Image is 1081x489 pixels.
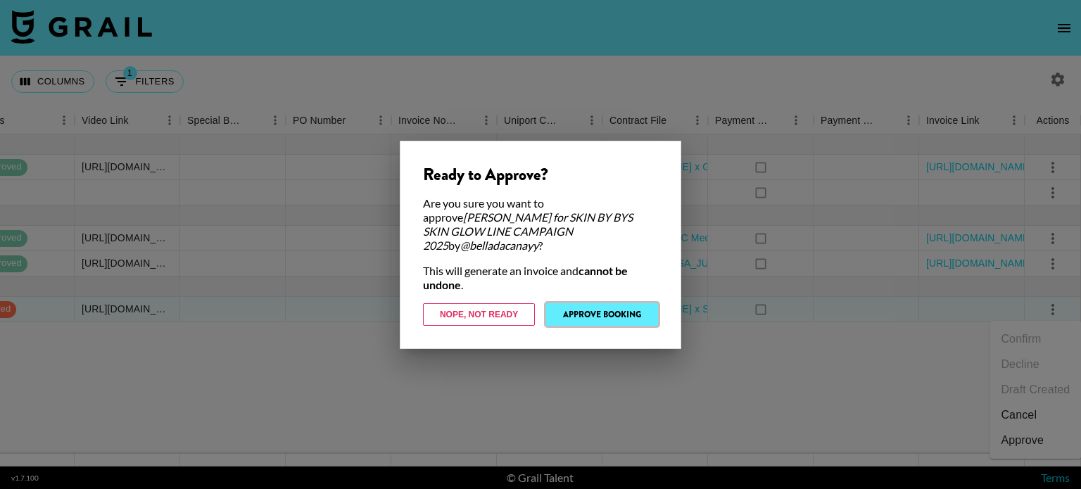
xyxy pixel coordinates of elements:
strong: cannot be undone [423,264,628,291]
em: @ belladacanayy [460,239,538,252]
div: Ready to Approve? [423,164,658,185]
em: [PERSON_NAME] for SKIN BY BYS SKIN GLOW LINE CAMPAIGN 2025 [423,210,633,252]
button: Approve Booking [546,303,658,326]
div: Are you sure you want to approve by ? [423,196,658,253]
div: This will generate an invoice and . [423,264,658,292]
button: Nope, Not Ready [423,303,535,326]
